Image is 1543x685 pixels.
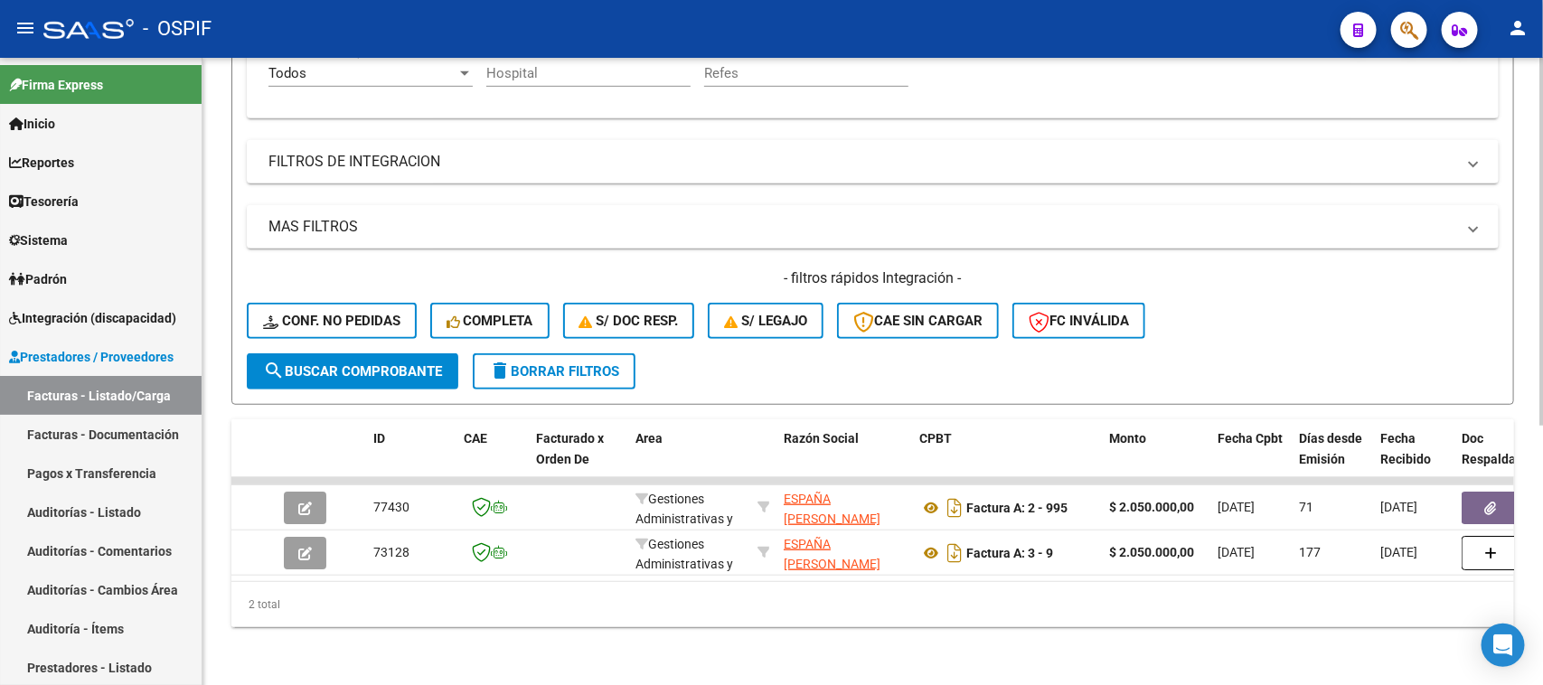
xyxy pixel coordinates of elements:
datatable-header-cell: Razón Social [776,419,912,499]
i: Descargar documento [943,493,966,522]
mat-icon: search [263,360,285,381]
span: Area [635,431,663,446]
span: Prestadores / Proveedores [9,347,174,367]
datatable-header-cell: CPBT [912,419,1102,499]
button: CAE SIN CARGAR [837,303,999,339]
datatable-header-cell: Fecha Cpbt [1210,419,1292,499]
span: [DATE] [1380,500,1417,514]
mat-icon: person [1507,17,1529,39]
mat-icon: delete [489,360,511,381]
datatable-header-cell: CAE [456,419,529,499]
span: Monto [1109,431,1146,446]
span: [DATE] [1218,545,1255,559]
span: ESPAÑA [PERSON_NAME] [784,537,880,572]
mat-expansion-panel-header: FILTROS DE INTEGRACION [247,140,1499,183]
strong: $ 2.050.000,00 [1109,500,1194,514]
span: Días desde Emisión [1299,431,1362,466]
span: Integración (discapacidad) [9,308,176,328]
span: ESPAÑA [PERSON_NAME] [784,492,880,527]
button: Conf. no pedidas [247,303,417,339]
i: Descargar documento [943,539,966,568]
datatable-header-cell: Monto [1102,419,1210,499]
span: Fecha Recibido [1380,431,1431,466]
div: 2 total [231,582,1514,627]
span: Completa [447,313,533,329]
strong: Factura A: 3 - 9 [966,546,1053,560]
mat-icon: menu [14,17,36,39]
span: FC Inválida [1029,313,1129,329]
span: Sistema [9,230,68,250]
span: 73128 [373,545,409,559]
span: Gestiones Administrativas y Otros [635,492,733,548]
button: S/ legajo [708,303,823,339]
span: Padrón [9,269,67,289]
div: Open Intercom Messenger [1482,624,1525,667]
span: Inicio [9,114,55,134]
div: 20140958213 [784,534,905,572]
span: [DATE] [1218,500,1255,514]
mat-panel-title: MAS FILTROS [268,217,1455,237]
span: CAE [464,431,487,446]
button: Borrar Filtros [473,353,635,389]
mat-panel-title: FILTROS DE INTEGRACION [268,152,1455,172]
span: Tesorería [9,192,79,211]
span: CPBT [919,431,952,446]
span: 177 [1299,545,1321,559]
span: 77430 [373,500,409,514]
button: Completa [430,303,550,339]
span: 71 [1299,500,1313,514]
span: Borrar Filtros [489,363,619,380]
span: Razón Social [784,431,859,446]
datatable-header-cell: Fecha Recibido [1373,419,1454,499]
span: Fecha Cpbt [1218,431,1283,446]
span: Buscar Comprobante [263,363,442,380]
mat-expansion-panel-header: MAS FILTROS [247,205,1499,249]
datatable-header-cell: Facturado x Orden De [529,419,628,499]
span: Gestiones Administrativas y Otros [635,537,733,593]
span: - OSPIF [143,9,212,49]
strong: Factura A: 2 - 995 [966,501,1068,515]
span: Facturado x Orden De [536,431,604,466]
span: Conf. no pedidas [263,313,400,329]
span: Firma Express [9,75,103,95]
h4: - filtros rápidos Integración - [247,268,1499,288]
datatable-header-cell: ID [366,419,456,499]
div: 20140958213 [784,489,905,527]
span: S/ Doc Resp. [579,313,679,329]
datatable-header-cell: Area [628,419,750,499]
span: CAE SIN CARGAR [853,313,983,329]
datatable-header-cell: Días desde Emisión [1292,419,1373,499]
span: ID [373,431,385,446]
button: Buscar Comprobante [247,353,458,389]
button: S/ Doc Resp. [563,303,695,339]
button: FC Inválida [1012,303,1145,339]
strong: $ 2.050.000,00 [1109,545,1194,559]
span: Doc Respaldatoria [1462,431,1543,466]
span: Todos [268,65,306,81]
span: Reportes [9,153,74,173]
span: S/ legajo [724,313,807,329]
span: [DATE] [1380,545,1417,559]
